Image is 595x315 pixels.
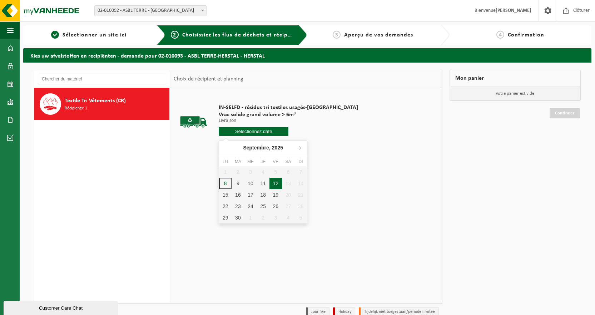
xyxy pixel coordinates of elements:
[219,104,358,111] span: IN-SELFD - résidus tri textiles usagés-[GEOGRAPHIC_DATA]
[219,127,288,136] input: Sélectionnez date
[232,178,244,189] div: 9
[496,8,531,13] strong: [PERSON_NAME]
[63,32,127,38] span: Sélectionner un site ici
[34,88,170,120] button: Textile Tri Vêtements (CR) Récipients: 1
[257,158,269,165] div: Je
[550,108,580,118] a: Continuer
[65,105,87,112] span: Récipients: 1
[240,142,286,153] div: Septembre,
[219,189,232,201] div: 15
[269,201,282,212] div: 26
[27,31,151,39] a: 1Sélectionner un site ici
[219,111,358,118] span: Vrac solide grand volume > 6m³
[450,70,581,87] div: Mon panier
[94,5,207,16] span: 02-010092 - ASBL TERRE - HERSTAL
[232,158,244,165] div: Ma
[232,212,244,223] div: 30
[244,189,257,201] div: 17
[23,48,591,62] h2: Kies uw afvalstoffen en recipiënten - demande pour 02-010093 - ASBL TERRE-HERSTAL - HERSTAL
[95,6,206,16] span: 02-010092 - ASBL TERRE - HERSTAL
[65,97,126,105] span: Textile Tri Vêtements (CR)
[257,212,269,223] div: 2
[219,178,232,189] div: 8
[496,31,504,39] span: 4
[232,201,244,212] div: 23
[257,178,269,189] div: 11
[244,212,257,223] div: 1
[170,70,247,88] div: Choix de récipient et planning
[508,32,544,38] span: Confirmation
[269,212,282,223] div: 3
[244,201,257,212] div: 24
[269,189,282,201] div: 19
[232,189,244,201] div: 16
[269,178,282,189] div: 12
[51,31,59,39] span: 1
[244,178,257,189] div: 10
[219,118,358,123] p: Livraison
[257,189,269,201] div: 18
[219,201,232,212] div: 22
[244,158,257,165] div: Me
[282,158,294,165] div: Sa
[257,201,269,212] div: 25
[294,158,307,165] div: Di
[182,32,301,38] span: Choisissiez les flux de déchets et récipients
[219,158,232,165] div: Lu
[4,299,119,315] iframe: chat widget
[219,212,232,223] div: 29
[38,74,166,84] input: Chercher du matériel
[171,31,179,39] span: 2
[344,32,413,38] span: Aperçu de vos demandes
[269,158,282,165] div: Ve
[272,145,283,150] i: 2025
[333,31,341,39] span: 3
[450,87,581,100] p: Votre panier est vide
